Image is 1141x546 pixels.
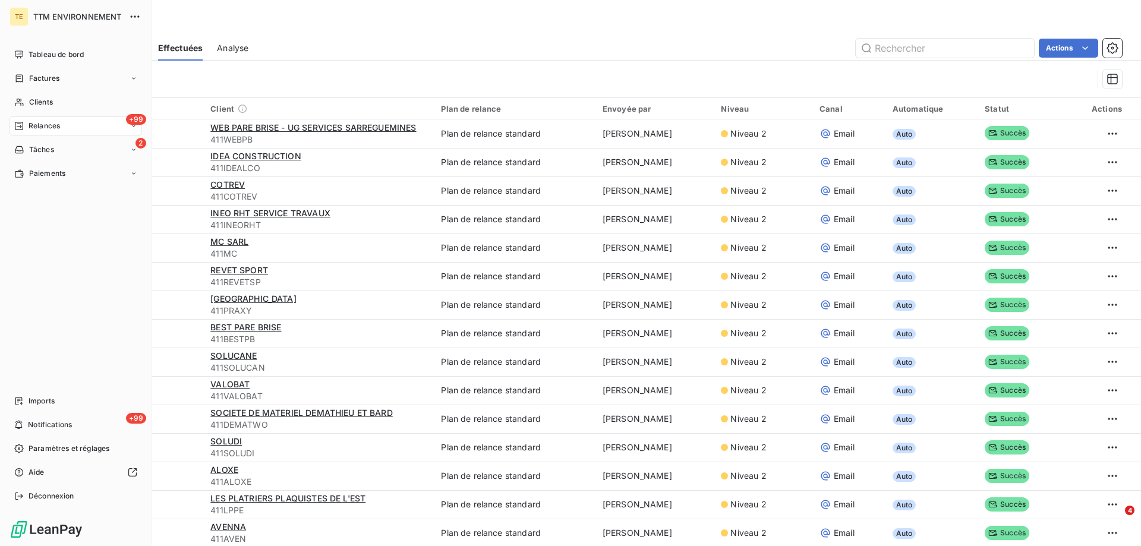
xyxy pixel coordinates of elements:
[434,119,595,148] td: Plan de relance standard
[28,419,72,430] span: Notifications
[730,156,766,168] span: Niveau 2
[210,219,427,231] span: 411INEORHT
[434,405,595,433] td: Plan de relance standard
[595,148,714,176] td: [PERSON_NAME]
[856,39,1034,58] input: Rechercher
[29,467,45,478] span: Aide
[210,191,427,203] span: 411COTREV
[135,138,146,149] span: 2
[29,144,54,155] span: Tâches
[730,384,766,396] span: Niveau 2
[441,104,588,113] div: Plan de relance
[210,162,427,174] span: 411IDEALCO
[721,104,805,113] div: Niveau
[730,441,766,453] span: Niveau 2
[434,376,595,405] td: Plan de relance standard
[434,490,595,519] td: Plan de relance standard
[210,379,250,389] span: VALOBAT
[595,490,714,519] td: [PERSON_NAME]
[893,186,916,197] span: Auto
[730,413,766,425] span: Niveau 2
[595,205,714,233] td: [PERSON_NAME]
[985,104,1054,113] div: Statut
[210,179,245,190] span: COTREV
[210,333,427,345] span: 411BESTPB
[603,104,707,113] div: Envoyée par
[834,327,855,339] span: Email
[210,134,427,146] span: 411WEBPB
[730,185,766,197] span: Niveau 2
[730,527,766,539] span: Niveau 2
[834,185,855,197] span: Email
[10,463,142,482] a: Aide
[834,413,855,425] span: Email
[730,299,766,311] span: Niveau 2
[893,500,916,510] span: Auto
[210,362,427,374] span: 411SOLUCAN
[595,176,714,205] td: [PERSON_NAME]
[893,528,916,539] span: Auto
[893,243,916,254] span: Auto
[29,121,60,131] span: Relances
[434,433,595,462] td: Plan de relance standard
[834,128,855,140] span: Email
[210,276,427,288] span: 411REVETSP
[1125,506,1134,515] span: 4
[730,270,766,282] span: Niveau 2
[819,104,878,113] div: Canal
[730,356,766,368] span: Niveau 2
[210,493,365,503] span: LES PLATRIERS PLAQUISTES DE L'EST
[595,348,714,376] td: [PERSON_NAME]
[834,299,855,311] span: Email
[29,73,59,84] span: Factures
[595,233,714,262] td: [PERSON_NAME]
[834,213,855,225] span: Email
[29,443,109,454] span: Paramètres et réglages
[893,443,916,453] span: Auto
[834,356,855,368] span: Email
[210,465,238,475] span: ALOXE
[834,242,855,254] span: Email
[434,176,595,205] td: Plan de relance standard
[210,447,427,459] span: 411SOLUDI
[893,214,916,225] span: Auto
[730,213,766,225] span: Niveau 2
[10,7,29,26] div: TE
[10,520,83,539] img: Logo LeanPay
[595,433,714,462] td: [PERSON_NAME]
[210,151,301,161] span: IDEA CONSTRUCTION
[985,412,1029,426] span: Succès
[595,291,714,319] td: [PERSON_NAME]
[434,205,595,233] td: Plan de relance standard
[985,155,1029,169] span: Succès
[893,104,970,113] div: Automatique
[210,351,257,361] span: SOLUCANE
[210,390,427,402] span: 411VALOBAT
[893,386,916,396] span: Auto
[893,357,916,368] span: Auto
[985,269,1029,283] span: Succès
[834,527,855,539] span: Email
[985,526,1029,540] span: Succès
[595,405,714,433] td: [PERSON_NAME]
[1068,104,1122,113] div: Actions
[893,157,916,168] span: Auto
[834,384,855,396] span: Email
[210,322,281,332] span: BEST PARE BRISE
[1101,506,1129,534] iframe: Intercom live chat
[893,300,916,311] span: Auto
[985,440,1029,455] span: Succès
[126,114,146,125] span: +99
[434,233,595,262] td: Plan de relance standard
[985,298,1029,312] span: Succès
[834,270,855,282] span: Email
[834,441,855,453] span: Email
[210,419,427,431] span: 411DEMATWO
[210,208,330,218] span: INEO RHT SERVICE TRAVAUX
[210,408,393,418] span: SOCIETE DE MATERIEL DEMATHIEU ET BARD
[730,470,766,482] span: Niveau 2
[434,262,595,291] td: Plan de relance standard
[217,42,248,54] span: Analyse
[29,396,55,406] span: Imports
[730,327,766,339] span: Niveau 2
